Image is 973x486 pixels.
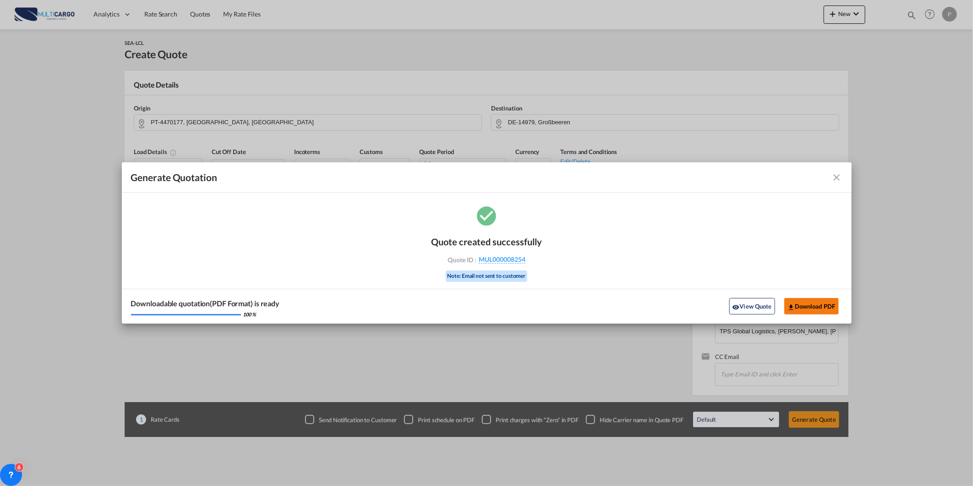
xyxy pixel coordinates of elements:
md-icon: icon-download [787,304,795,311]
md-dialog: Generate Quotation Quote ... [122,162,852,324]
span: MUL000008254 [479,255,525,264]
md-icon: icon-close fg-AAA8AD cursor m-0 [831,172,842,183]
button: Download PDF [784,298,839,315]
div: Quote ID : [433,255,540,264]
md-icon: icon-checkbox-marked-circle [475,204,498,227]
span: Generate Quotation [131,171,217,183]
div: Note: Email not sent to customer [446,271,528,282]
div: 100 % [243,311,257,318]
div: Downloadable quotation(PDF Format) is ready [131,298,280,309]
div: Quote created successfully [431,236,542,247]
md-icon: icon-eye [732,304,740,311]
button: icon-eyeView Quote [729,298,775,315]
